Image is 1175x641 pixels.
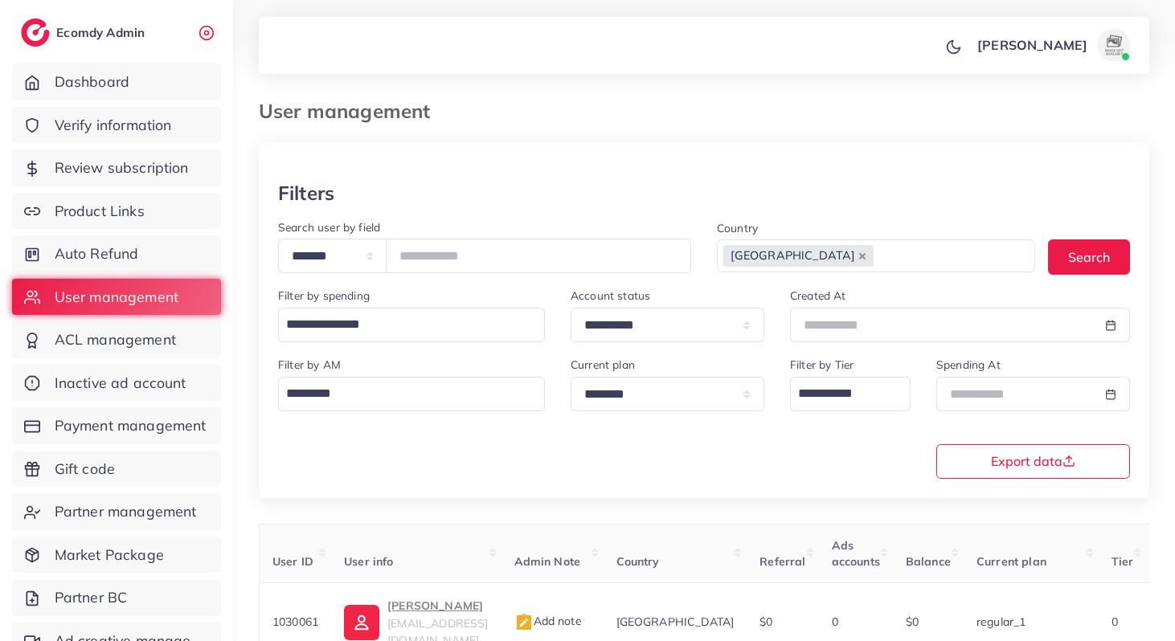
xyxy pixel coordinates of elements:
[344,605,379,640] img: ic-user-info.36bf1079.svg
[936,357,1001,373] label: Spending At
[55,501,197,522] span: Partner management
[21,18,149,47] a: logoEcomdy Admin
[790,288,846,304] label: Created At
[875,244,1014,269] input: Search for option
[571,357,635,373] label: Current plan
[55,287,178,308] span: User management
[616,614,735,629] span: [GEOGRAPHIC_DATA]
[759,614,772,629] span: $0
[968,29,1136,61] a: [PERSON_NAME]avatar
[514,554,581,569] span: Admin Note
[12,193,221,230] a: Product Links
[278,182,334,205] h3: Filters
[21,18,50,47] img: logo
[790,377,911,411] div: Search for option
[1112,554,1134,569] span: Tier
[55,157,189,178] span: Review subscription
[12,537,221,574] a: Market Package
[1098,29,1130,61] img: avatar
[387,596,488,615] p: [PERSON_NAME]
[717,220,758,236] label: Country
[12,107,221,144] a: Verify information
[1112,614,1118,629] span: 0
[906,614,919,629] span: $0
[278,308,545,342] div: Search for option
[55,415,207,436] span: Payment management
[792,380,890,407] input: Search for option
[55,373,186,394] span: Inactive ad account
[616,554,660,569] span: Country
[906,554,951,569] span: Balance
[55,545,164,565] span: Market Package
[280,311,524,338] input: Search for option
[278,219,380,235] label: Search user by field
[12,451,221,488] a: Gift code
[55,201,145,222] span: Product Links
[55,587,128,608] span: Partner BC
[571,288,650,304] label: Account status
[832,614,838,629] span: 0
[12,149,221,186] a: Review subscription
[977,35,1087,55] p: [PERSON_NAME]
[55,459,115,480] span: Gift code
[12,321,221,358] a: ACL management
[759,554,805,569] span: Referral
[272,614,318,629] span: 1030061
[12,407,221,444] a: Payment management
[1048,239,1130,274] button: Search
[514,614,582,628] span: Add note
[723,245,874,267] span: [GEOGRAPHIC_DATA]
[976,554,1046,569] span: Current plan
[12,63,221,100] a: Dashboard
[936,444,1130,479] button: Export data
[514,613,534,632] img: admin_note.cdd0b510.svg
[12,365,221,402] a: Inactive ad account
[278,377,545,411] div: Search for option
[832,538,880,569] span: Ads accounts
[55,329,176,350] span: ACL management
[991,455,1075,467] span: Export data
[272,554,313,569] span: User ID
[717,239,1035,272] div: Search for option
[55,115,172,136] span: Verify information
[12,579,221,616] a: Partner BC
[56,25,149,40] h2: Ecomdy Admin
[858,252,866,260] button: Deselect Kazakhstan
[278,288,370,304] label: Filter by spending
[344,554,393,569] span: User info
[55,243,139,264] span: Auto Refund
[55,71,129,92] span: Dashboard
[12,493,221,530] a: Partner management
[790,357,854,373] label: Filter by Tier
[280,380,524,407] input: Search for option
[976,614,1026,629] span: regular_1
[278,357,341,373] label: Filter by AM
[259,100,443,123] h3: User management
[12,279,221,316] a: User management
[12,235,221,272] a: Auto Refund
